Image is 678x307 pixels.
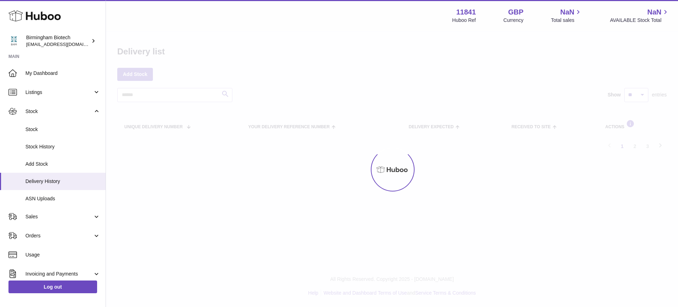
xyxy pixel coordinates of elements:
span: [EMAIL_ADDRESS][DOMAIN_NAME] [26,41,104,47]
span: Usage [25,252,100,258]
strong: 11841 [456,7,476,17]
span: NaN [647,7,661,17]
span: Stock [25,108,93,115]
span: Listings [25,89,93,96]
div: Huboo Ref [452,17,476,24]
strong: GBP [508,7,523,17]
div: Currency [504,17,524,24]
span: NaN [560,7,574,17]
span: Invoicing and Payments [25,271,93,277]
a: Log out [8,281,97,293]
a: NaN AVAILABLE Stock Total [610,7,670,24]
a: NaN Total sales [551,7,582,24]
span: Stock [25,126,100,133]
span: Orders [25,232,93,239]
span: AVAILABLE Stock Total [610,17,670,24]
span: Delivery History [25,178,100,185]
span: Total sales [551,17,582,24]
span: My Dashboard [25,70,100,77]
span: ASN Uploads [25,195,100,202]
div: Birmingham Biotech [26,34,90,48]
span: Stock History [25,143,100,150]
img: internalAdmin-11841@internal.huboo.com [8,36,19,46]
span: Sales [25,213,93,220]
span: Add Stock [25,161,100,167]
